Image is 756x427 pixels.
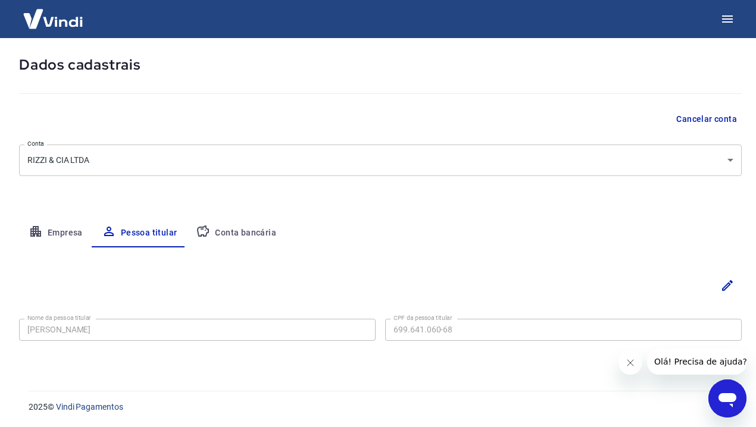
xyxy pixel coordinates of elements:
[19,55,742,74] h5: Dados cadastrais
[393,313,452,322] label: CPF da pessoa titular
[708,379,746,417] iframe: Botão para abrir a janela de mensagens
[671,108,742,130] button: Cancelar conta
[14,1,92,37] img: Vindi
[7,8,100,18] span: Olá! Precisa de ajuda?
[19,219,92,247] button: Empresa
[618,351,642,375] iframe: Fechar mensagem
[713,271,742,300] button: Editar
[647,348,746,375] iframe: Mensagem da empresa
[56,402,123,412] a: Vindi Pagamentos
[186,219,286,247] button: Conta bancária
[29,401,727,413] p: 2025 ©
[19,145,742,176] div: RIZZI & CIA LTDA
[27,313,91,322] label: Nome da pessoa titular
[92,219,187,247] button: Pessoa titular
[27,139,44,148] label: Conta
